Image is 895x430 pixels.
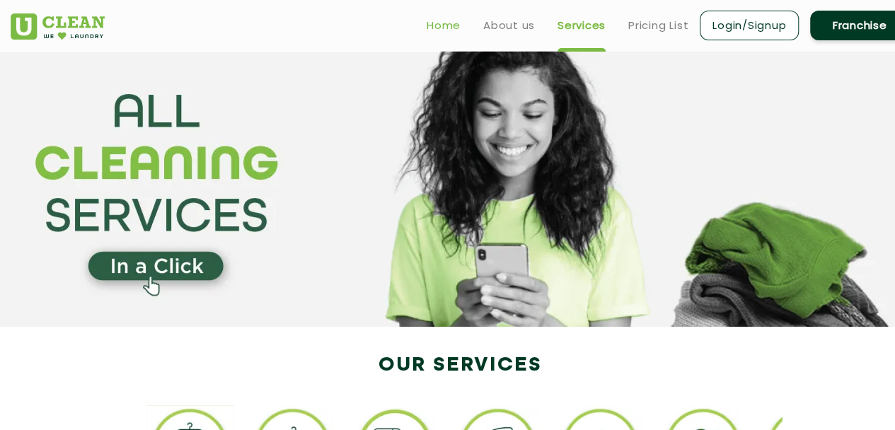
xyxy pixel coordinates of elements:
a: About us [483,17,535,34]
img: UClean Laundry and Dry Cleaning [11,13,105,40]
a: Pricing List [628,17,688,34]
a: Login/Signup [700,11,799,40]
a: Home [427,17,461,34]
a: Services [558,17,606,34]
